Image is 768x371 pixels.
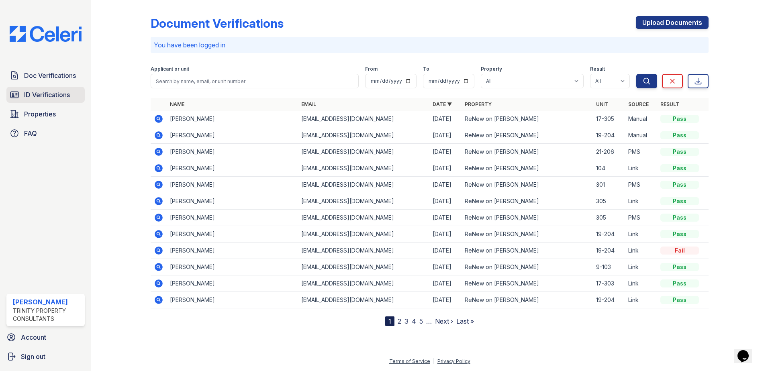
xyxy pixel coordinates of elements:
td: 19-204 [593,292,625,308]
a: Source [628,101,649,107]
span: Account [21,332,46,342]
td: Link [625,226,657,243]
td: PMS [625,144,657,160]
a: Terms of Service [389,358,430,364]
td: Link [625,160,657,177]
td: ReNew on [PERSON_NAME] [462,243,593,259]
td: ReNew on [PERSON_NAME] [462,292,593,308]
span: FAQ [24,128,37,138]
td: 9-103 [593,259,625,275]
td: 17-305 [593,111,625,127]
a: FAQ [6,125,85,141]
label: Property [481,66,502,72]
div: Pass [660,279,699,287]
td: [DATE] [429,144,462,160]
td: [EMAIL_ADDRESS][DOMAIN_NAME] [298,160,429,177]
td: [DATE] [429,193,462,210]
a: Name [170,101,184,107]
td: [PERSON_NAME] [167,243,298,259]
div: Pass [660,214,699,222]
td: [PERSON_NAME] [167,144,298,160]
td: Link [625,275,657,292]
a: Upload Documents [636,16,709,29]
label: To [423,66,429,72]
a: 3 [404,317,409,325]
a: 2 [398,317,401,325]
a: Date ▼ [433,101,452,107]
div: Pass [660,296,699,304]
td: [EMAIL_ADDRESS][DOMAIN_NAME] [298,193,429,210]
td: ReNew on [PERSON_NAME] [462,144,593,160]
td: [DATE] [429,177,462,193]
input: Search by name, email, or unit number [151,74,359,88]
td: [DATE] [429,210,462,226]
td: [PERSON_NAME] [167,292,298,308]
td: ReNew on [PERSON_NAME] [462,226,593,243]
td: ReNew on [PERSON_NAME] [462,127,593,144]
div: Trinity Property Consultants [13,307,82,323]
div: 1 [385,316,394,326]
a: Sign out [3,349,88,365]
td: [EMAIL_ADDRESS][DOMAIN_NAME] [298,177,429,193]
a: Property [465,101,492,107]
td: [PERSON_NAME] [167,111,298,127]
a: Email [301,101,316,107]
td: [DATE] [429,243,462,259]
td: Link [625,193,657,210]
td: [DATE] [429,259,462,275]
td: [PERSON_NAME] [167,193,298,210]
div: Fail [660,247,699,255]
td: 21-206 [593,144,625,160]
td: [PERSON_NAME] [167,210,298,226]
label: From [365,66,378,72]
td: 305 [593,193,625,210]
a: 5 [419,317,423,325]
div: Pass [660,230,699,238]
td: Link [625,259,657,275]
td: 17-303 [593,275,625,292]
td: ReNew on [PERSON_NAME] [462,193,593,210]
div: [PERSON_NAME] [13,297,82,307]
img: CE_Logo_Blue-a8612792a0a2168367f1c8372b55b34899dd931a85d93a1a3d3e32e68fde9ad4.png [3,26,88,42]
span: Properties [24,109,56,119]
td: ReNew on [PERSON_NAME] [462,177,593,193]
td: [EMAIL_ADDRESS][DOMAIN_NAME] [298,259,429,275]
td: [PERSON_NAME] [167,160,298,177]
span: … [426,316,432,326]
td: [EMAIL_ADDRESS][DOMAIN_NAME] [298,292,429,308]
td: PMS [625,177,657,193]
a: Result [660,101,679,107]
span: Sign out [21,352,45,361]
td: [DATE] [429,226,462,243]
p: You have been logged in [154,40,705,50]
td: [EMAIL_ADDRESS][DOMAIN_NAME] [298,275,429,292]
td: [EMAIL_ADDRESS][DOMAIN_NAME] [298,127,429,144]
td: PMS [625,210,657,226]
td: [DATE] [429,111,462,127]
td: [EMAIL_ADDRESS][DOMAIN_NAME] [298,243,429,259]
td: 104 [593,160,625,177]
td: [DATE] [429,292,462,308]
td: Link [625,292,657,308]
a: Last » [456,317,474,325]
td: [EMAIL_ADDRESS][DOMAIN_NAME] [298,111,429,127]
a: 4 [412,317,416,325]
a: Unit [596,101,608,107]
td: [DATE] [429,127,462,144]
td: ReNew on [PERSON_NAME] [462,111,593,127]
label: Result [590,66,605,72]
td: [DATE] [429,160,462,177]
td: ReNew on [PERSON_NAME] [462,160,593,177]
div: Pass [660,131,699,139]
label: Applicant or unit [151,66,189,72]
a: Properties [6,106,85,122]
div: Pass [660,197,699,205]
div: Pass [660,263,699,271]
td: Link [625,243,657,259]
a: Account [3,329,88,345]
td: ReNew on [PERSON_NAME] [462,210,593,226]
td: [DATE] [429,275,462,292]
div: Pass [660,181,699,189]
a: Privacy Policy [437,358,470,364]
